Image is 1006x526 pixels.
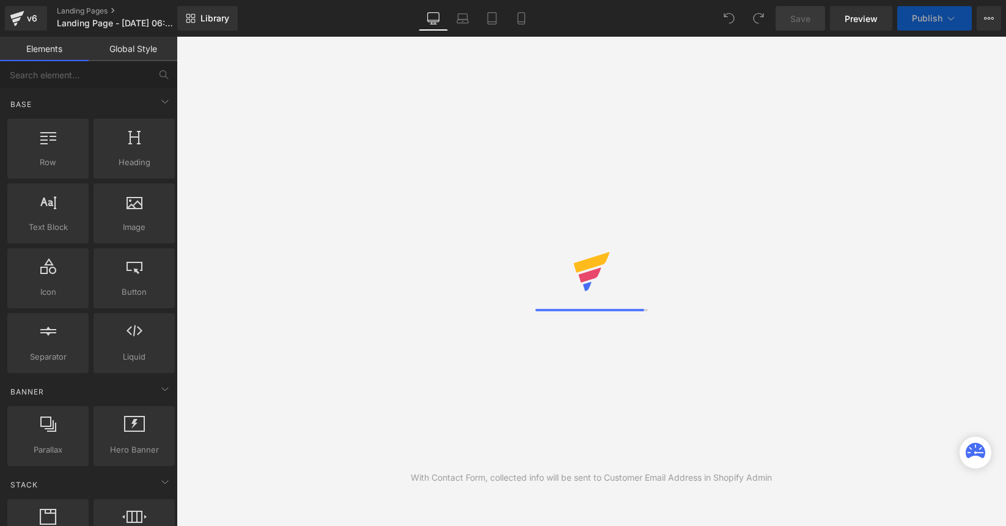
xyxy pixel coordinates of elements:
a: Landing Pages [57,6,197,16]
a: Laptop [448,6,477,31]
span: Publish [912,13,942,23]
span: Heading [97,156,171,169]
span: Icon [11,286,85,298]
span: Row [11,156,85,169]
a: New Library [177,6,238,31]
span: Base [9,98,33,110]
span: Save [790,12,810,25]
span: Button [97,286,171,298]
span: Hero Banner [97,443,171,456]
div: v6 [24,10,40,26]
a: v6 [5,6,47,31]
a: Global Style [89,37,177,61]
a: Desktop [419,6,448,31]
span: Liquid [97,350,171,363]
a: Preview [830,6,892,31]
span: Stack [9,479,39,491]
span: Banner [9,386,45,398]
div: With Contact Form, collected info will be sent to Customer Email Address in Shopify Admin [411,471,772,484]
span: Image [97,221,171,234]
span: Preview [845,12,878,25]
span: Parallax [11,443,85,456]
span: Text Block [11,221,85,234]
span: Landing Page - [DATE] 06:40:17 [57,18,174,28]
button: More [977,6,1001,31]
span: Separator [11,350,85,363]
a: Mobile [507,6,536,31]
button: Publish [897,6,972,31]
span: Library [200,13,229,24]
a: Tablet [477,6,507,31]
button: Redo [746,6,771,31]
button: Undo [717,6,741,31]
